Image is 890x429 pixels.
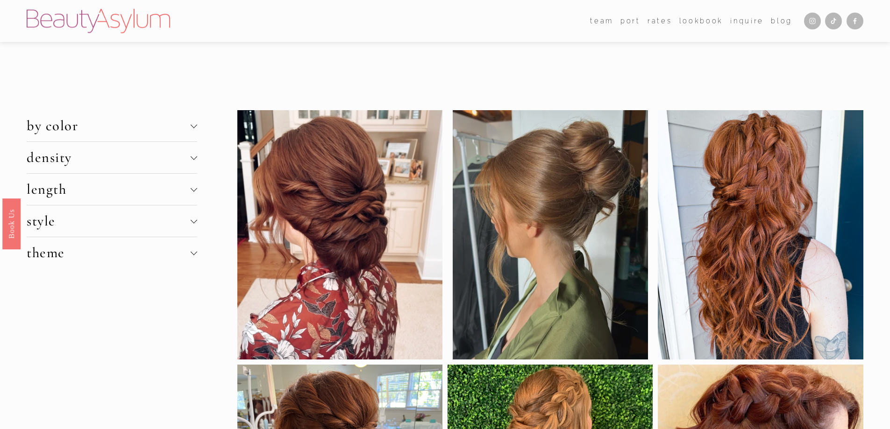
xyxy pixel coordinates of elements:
[27,117,190,134] span: by color
[27,244,190,261] span: theme
[27,9,170,33] img: Beauty Asylum | Bridal Hair &amp; Makeup Charlotte &amp; Atlanta
[27,237,197,268] button: theme
[2,198,21,249] a: Book Us
[27,142,197,173] button: density
[847,13,863,29] a: Facebook
[590,15,613,27] span: team
[27,181,190,198] span: length
[825,13,842,29] a: TikTok
[620,14,641,28] a: port
[590,14,613,28] a: folder dropdown
[804,13,821,29] a: Instagram
[771,14,792,28] a: Blog
[27,149,190,166] span: density
[27,174,197,205] button: length
[679,14,723,28] a: Lookbook
[27,205,197,237] button: style
[648,14,672,28] a: Rates
[27,110,197,141] button: by color
[730,14,764,28] a: Inquire
[27,212,190,230] span: style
